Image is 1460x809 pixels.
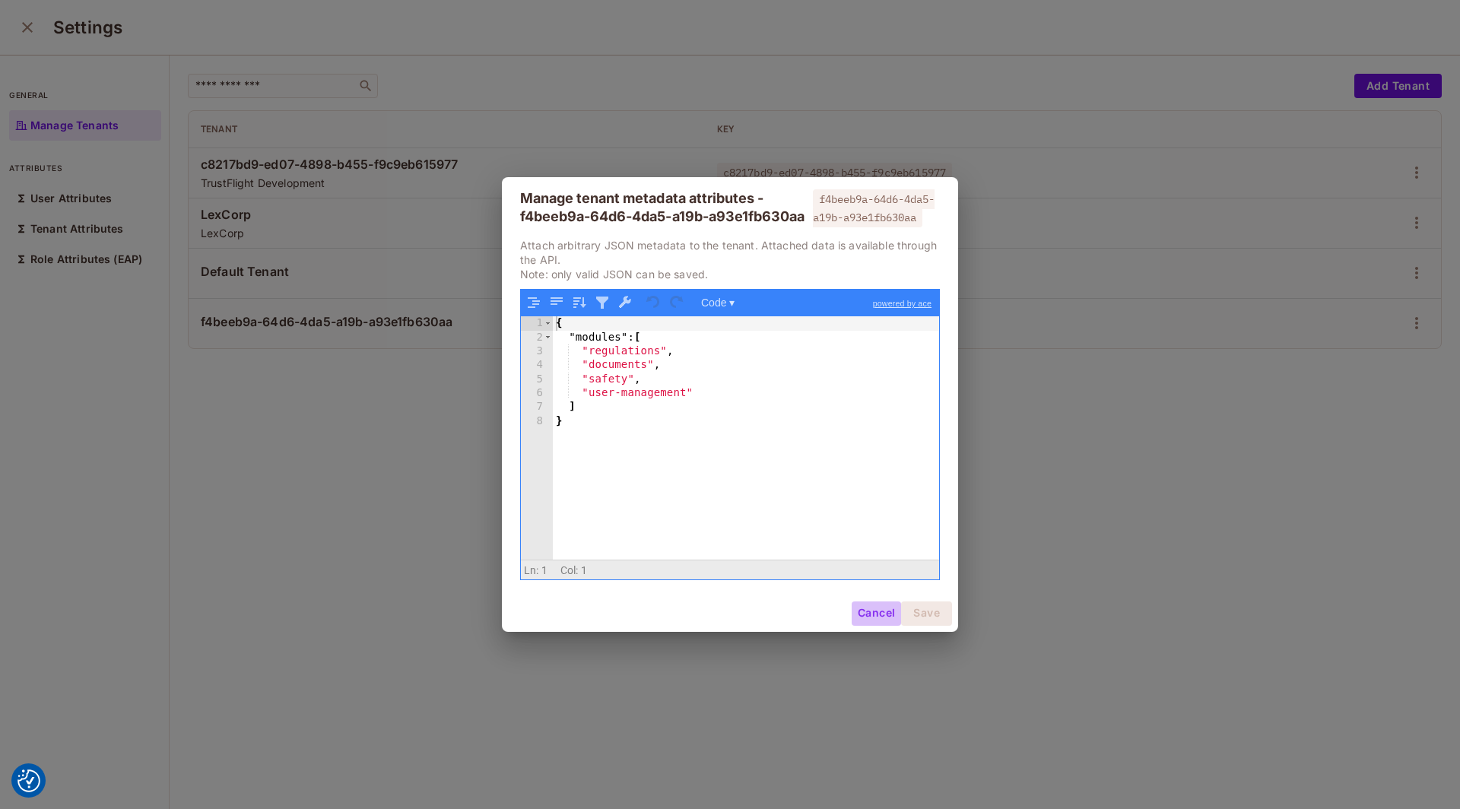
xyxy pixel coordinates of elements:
[592,293,612,312] button: Filter, sort, or transform contents
[615,293,635,312] button: Repair JSON: fix quotes and escape characters, remove comments and JSONP notation, turn JavaScrip...
[644,293,664,312] button: Undo last action (Ctrl+Z)
[521,344,553,358] div: 3
[521,373,553,386] div: 5
[521,386,553,400] div: 6
[17,769,40,792] img: Revisit consent button
[521,331,553,344] div: 2
[521,358,553,372] div: 4
[521,400,553,414] div: 7
[520,189,810,226] div: Manage tenant metadata attributes - f4beeb9a-64d6-4da5-a19b-a93e1fb630aa
[521,414,553,428] div: 8
[813,189,935,227] span: f4beeb9a-64d6-4da5-a19b-a93e1fb630aa
[865,290,939,317] a: powered by ace
[852,601,901,626] button: Cancel
[696,293,740,312] button: Code ▾
[581,564,587,576] span: 1
[901,601,952,626] button: Save
[547,293,567,312] button: Compact JSON data, remove all whitespaces (Ctrl+Shift+I)
[667,293,687,312] button: Redo (Ctrl+Shift+Z)
[541,564,547,576] span: 1
[521,316,553,330] div: 1
[560,564,579,576] span: Col:
[524,293,544,312] button: Format JSON data, with proper indentation and line feeds (Ctrl+I)
[520,238,940,281] p: Attach arbitrary JSON metadata to the tenant. Attached data is available through the API. Note: o...
[17,769,40,792] button: Consent Preferences
[570,293,589,312] button: Sort contents
[524,564,538,576] span: Ln:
